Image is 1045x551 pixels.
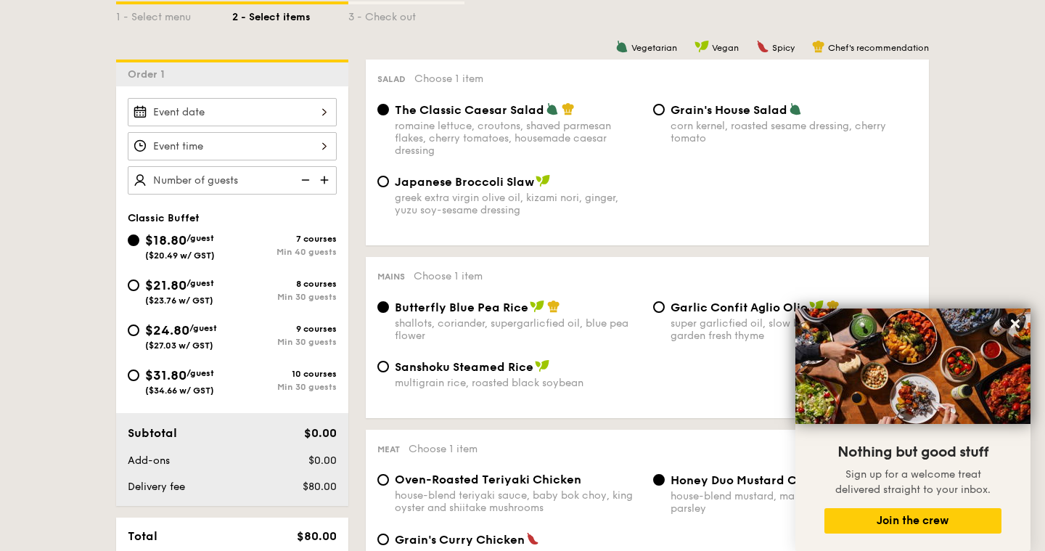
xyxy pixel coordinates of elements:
[772,43,795,53] span: Spicy
[348,4,464,25] div: 3 - Check out
[395,192,642,216] div: greek extra virgin olive oil, kizami nori, ginger, yuzu soy-sesame dressing
[653,104,665,115] input: Grain's House Saladcorn kernel, roasted sesame dressing, cherry tomato
[671,103,787,117] span: Grain's House Salad
[232,247,337,257] div: Min 40 guests
[232,4,348,25] div: 2 - Select items
[395,533,525,547] span: Grain's Curry Chicken
[128,98,337,126] input: Event date
[824,508,1001,534] button: Join the crew
[409,443,478,455] span: Choose 1 item
[232,324,337,334] div: 9 courses
[1004,312,1027,335] button: Close
[377,474,389,486] input: Oven-Roasted Teriyaki Chickenhouse-blend teriyaki sauce, baby bok choy, king oyster and shiitake ...
[377,301,389,313] input: Butterfly Blue Pea Riceshallots, coriander, supergarlicfied oil, blue pea flower
[232,337,337,347] div: Min 30 guests
[377,74,406,84] span: Salad
[145,232,187,248] span: $18.80
[187,368,214,378] span: /guest
[377,272,405,282] span: Mains
[395,175,534,189] span: Japanese Broccoli Slaw
[128,166,337,195] input: Number of guests
[145,385,214,396] span: ($34.66 w/ GST)
[526,532,539,545] img: icon-spicy.37a8142b.svg
[653,474,665,486] input: Honey Duo Mustard Chickenhouse-blend mustard, maple soy baked potato, parsley
[308,454,337,467] span: $0.00
[377,444,400,454] span: Meat
[653,301,665,313] input: Garlic Confit Aglio Oliosuper garlicfied oil, slow baked cherry tomatoes, garden fresh thyme
[756,40,769,53] img: icon-spicy.37a8142b.svg
[827,300,840,313] img: icon-chef-hat.a58ddaea.svg
[395,317,642,342] div: shallots, coriander, supergarlicfied oil, blue pea flower
[187,278,214,288] span: /guest
[187,233,214,243] span: /guest
[128,132,337,160] input: Event time
[414,270,483,282] span: Choose 1 item
[535,359,549,372] img: icon-vegan.f8ff3823.svg
[145,250,215,261] span: ($20.49 w/ GST)
[395,360,533,374] span: Sanshoku Steamed Rice
[837,444,988,461] span: Nothing but good stuff
[395,377,642,389] div: multigrain rice, roasted black soybean
[297,529,337,543] span: $80.00
[145,322,189,338] span: $24.80
[232,234,337,244] div: 7 courses
[128,370,139,381] input: $31.80/guest($34.66 w/ GST)10 coursesMin 30 guests
[835,468,991,496] span: Sign up for a welcome treat delivered straight to your inbox.
[116,4,232,25] div: 1 - Select menu
[232,292,337,302] div: Min 30 guests
[615,40,628,53] img: icon-vegetarian.fe4039eb.svg
[812,40,825,53] img: icon-chef-hat.a58ddaea.svg
[671,301,808,314] span: Garlic Confit Aglio Olio
[671,120,917,144] div: corn kernel, roasted sesame dressing, cherry tomato
[828,43,929,53] span: Chef's recommendation
[232,279,337,289] div: 8 courses
[694,40,709,53] img: icon-vegan.f8ff3823.svg
[377,176,389,187] input: Japanese Broccoli Slawgreek extra virgin olive oil, kizami nori, ginger, yuzu soy-sesame dressing
[377,104,389,115] input: The Classic Caesar Saladromaine lettuce, croutons, shaved parmesan flakes, cherry tomatoes, house...
[303,481,337,493] span: $80.00
[315,166,337,194] img: icon-add.58712e84.svg
[671,317,917,342] div: super garlicfied oil, slow baked cherry tomatoes, garden fresh thyme
[145,367,187,383] span: $31.80
[395,489,642,514] div: house-blend teriyaki sauce, baby bok choy, king oyster and shiitake mushrooms
[128,234,139,246] input: $18.80/guest($20.49 w/ GST)7 coursesMin 40 guests
[377,361,389,372] input: Sanshoku Steamed Ricemultigrain rice, roasted black soybean
[128,481,185,493] span: Delivery fee
[128,529,157,543] span: Total
[128,325,139,336] input: $24.80/guest($27.03 w/ GST)9 coursesMin 30 guests
[547,300,560,313] img: icon-chef-hat.a58ddaea.svg
[631,43,677,53] span: Vegetarian
[712,43,739,53] span: Vegan
[395,301,528,314] span: Butterfly Blue Pea Rice
[789,102,802,115] img: icon-vegetarian.fe4039eb.svg
[128,212,200,224] span: Classic Buffet
[395,103,544,117] span: The Classic Caesar Salad
[671,473,836,487] span: Honey Duo Mustard Chicken
[293,166,315,194] img: icon-reduce.1d2dbef1.svg
[546,102,559,115] img: icon-vegetarian.fe4039eb.svg
[795,309,1030,424] img: DSC07876-Edit02-Large.jpeg
[395,473,581,486] span: Oven-Roasted Teriyaki Chicken
[128,454,170,467] span: Add-ons
[414,73,483,85] span: Choose 1 item
[530,300,544,313] img: icon-vegan.f8ff3823.svg
[536,174,550,187] img: icon-vegan.f8ff3823.svg
[232,369,337,379] div: 10 courses
[232,382,337,392] div: Min 30 guests
[128,426,177,440] span: Subtotal
[128,279,139,291] input: $21.80/guest($23.76 w/ GST)8 coursesMin 30 guests
[562,102,575,115] img: icon-chef-hat.a58ddaea.svg
[377,534,389,545] input: Grain's Curry Chickennyonya curry, masala powder, lemongrass
[145,295,213,306] span: ($23.76 w/ GST)
[189,323,217,333] span: /guest
[395,120,642,157] div: romaine lettuce, croutons, shaved parmesan flakes, cherry tomatoes, housemade caesar dressing
[809,300,824,313] img: icon-vegan.f8ff3823.svg
[145,340,213,351] span: ($27.03 w/ GST)
[145,277,187,293] span: $21.80
[671,490,917,515] div: house-blend mustard, maple soy baked potato, parsley
[128,68,171,81] span: Order 1
[304,426,337,440] span: $0.00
